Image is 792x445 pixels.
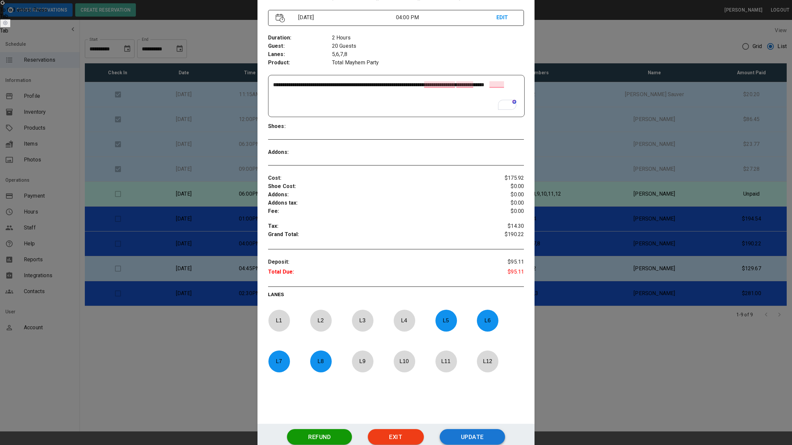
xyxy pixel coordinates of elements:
[268,291,524,300] p: LANES
[481,230,524,240] p: $190.22
[332,34,524,42] p: 2 Hours
[481,268,524,278] p: $95.11
[310,313,332,328] p: L 2
[268,34,332,42] p: Duration :
[481,222,524,230] p: $14.30
[368,429,424,445] button: Exit
[393,313,415,328] p: L 4
[481,191,524,199] p: $0.00
[268,207,481,216] p: Fee :
[352,313,373,328] p: L 3
[477,313,498,328] p: L 6
[481,258,524,268] p: $95.11
[268,182,481,191] p: Shoe Cost :
[268,268,481,278] p: Total Due :
[268,353,290,369] p: L 7
[268,174,481,182] p: Cost :
[268,42,332,50] p: Guest :
[477,353,498,369] p: L 12
[332,42,524,50] p: 20 Guests
[481,182,524,191] p: $0.00
[268,222,481,230] p: Tax :
[481,174,524,182] p: $175.92
[332,50,524,59] p: 5,6,7,8
[268,258,481,268] p: Deposit :
[273,81,518,111] textarea: To enrich screen reader interactions, please activate Accessibility in Grammarly extension settings
[481,199,524,207] p: $0.00
[352,353,373,369] p: L 9
[268,50,332,59] p: Lanes :
[435,353,457,369] p: L 11
[481,207,524,216] p: $0.00
[440,429,505,445] button: Update
[268,148,332,157] p: Addons :
[268,122,332,131] p: Shoes :
[268,199,481,207] p: Addons tax :
[268,191,481,199] p: Addons :
[268,59,332,67] p: Product :
[268,313,290,328] p: L 1
[435,313,457,328] p: L 5
[287,429,352,445] button: Refund
[393,353,415,369] p: L 10
[268,230,481,240] p: Grand Total :
[310,353,332,369] p: L 8
[332,59,524,67] p: Total Mayhem Party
